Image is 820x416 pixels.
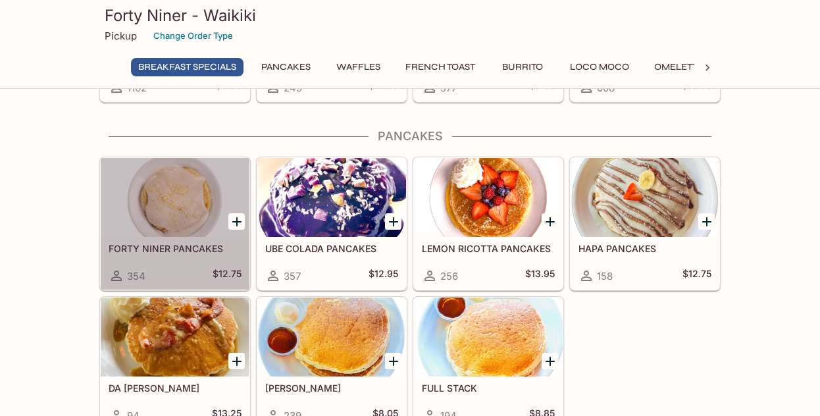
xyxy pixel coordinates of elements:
span: 357 [284,270,301,282]
h3: Forty Niner - Waikiki [105,5,715,26]
button: Add FORTY NINER PANCAKES [228,213,245,230]
a: HAPA PANCAKES158$12.75 [570,157,720,290]
h5: $12.75 [213,268,242,284]
button: Breakfast Specials [131,58,243,76]
a: FORTY NINER PANCAKES354$12.75 [100,157,250,290]
div: HAPA PANCAKES [571,158,719,237]
button: Add LEMON RICOTTA PANCAKES [542,213,558,230]
h5: UBE COLADA PANCAKES [265,243,398,254]
h5: $12.75 [682,268,711,284]
span: 158 [597,270,613,282]
a: LEMON RICOTTA PANCAKES256$13.95 [413,157,563,290]
button: Add HAPA PANCAKES [698,213,715,230]
h5: DA [PERSON_NAME] [109,382,242,394]
h5: FORTY NINER PANCAKES [109,243,242,254]
button: Add FULL STACK [542,353,558,369]
span: 256 [440,270,458,282]
button: French Toast [398,58,482,76]
h4: Pancakes [99,129,721,143]
h5: [PERSON_NAME] [265,382,398,394]
button: Change Order Type [147,26,239,46]
p: Pickup [105,30,137,42]
button: Loco Moco [563,58,636,76]
div: SHORT STACK [257,298,406,377]
h5: $13.95 [525,268,555,284]
button: Add UBE COLADA PANCAKES [385,213,401,230]
button: Omelettes [647,58,716,76]
button: Waffles [328,58,388,76]
div: FULL STACK [414,298,563,377]
button: Add DA ELVIS PANCAKES [228,353,245,369]
a: UBE COLADA PANCAKES357$12.95 [257,157,407,290]
h5: FULL STACK [422,382,555,394]
div: DA ELVIS PANCAKES [101,298,249,377]
div: FORTY NINER PANCAKES [101,158,249,237]
button: Add SHORT STACK [385,353,401,369]
div: LEMON RICOTTA PANCAKES [414,158,563,237]
span: 354 [127,270,145,282]
button: Burrito [493,58,552,76]
h5: HAPA PANCAKES [578,243,711,254]
h5: $12.95 [369,268,398,284]
h5: LEMON RICOTTA PANCAKES [422,243,555,254]
button: Pancakes [254,58,318,76]
div: UBE COLADA PANCAKES [257,158,406,237]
